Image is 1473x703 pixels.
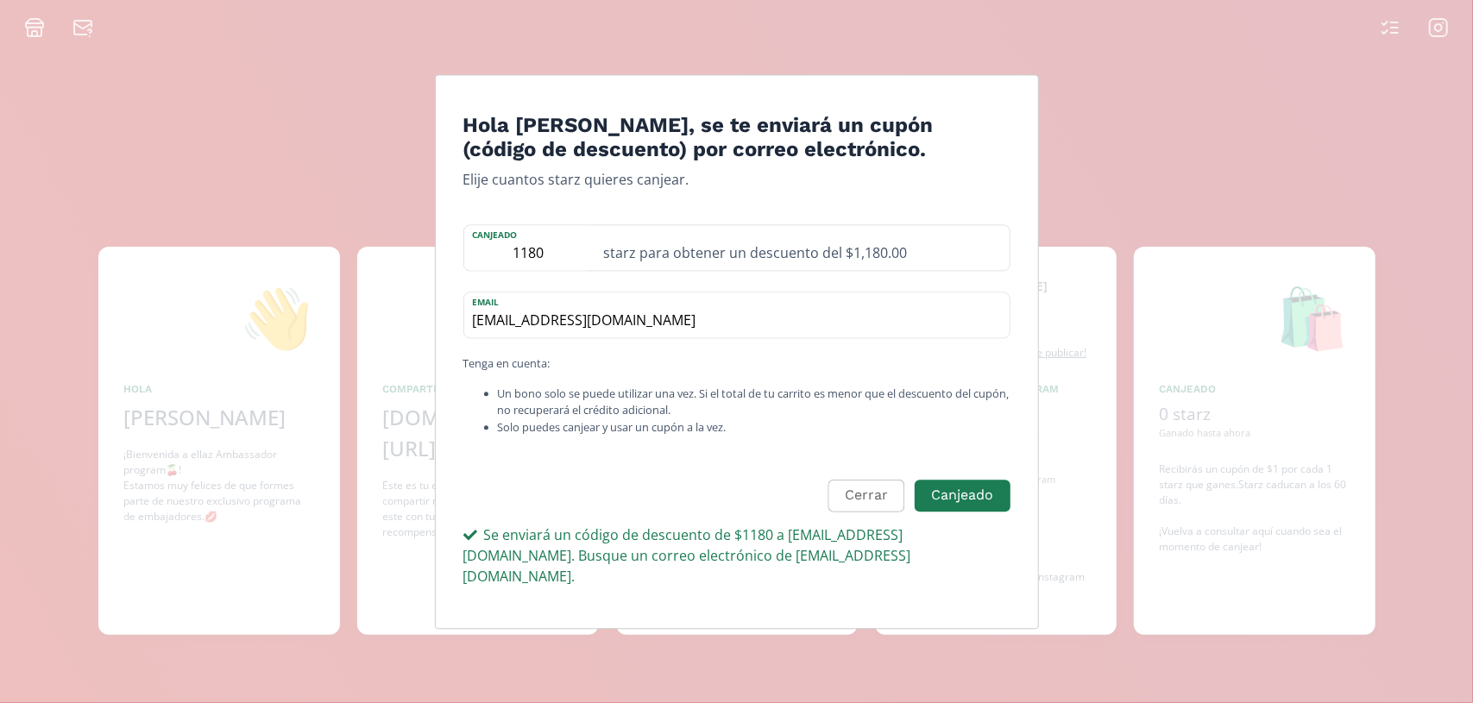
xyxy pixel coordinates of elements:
h4: Hola [PERSON_NAME], se te enviará un cupón (código de descuento) por correo electrónico. [463,113,1010,163]
div: Edit Program [435,74,1039,629]
div: starz para obtener un descuento del $1,180.00 [594,226,1010,271]
p: Tenga en cuenta: [463,356,1010,373]
li: Un bono solo se puede utilizar una vez. Si el total de tu carrito es menor que el descuento del c... [498,386,1010,419]
li: Solo puedes canjear y usar un cupón a la vez. [498,419,1010,436]
button: Cerrar [828,480,904,512]
button: Canjeado [915,480,1010,512]
label: Canjeado [464,226,594,242]
div: Se enviará un código de descuento de $1180 a [EMAIL_ADDRESS][DOMAIN_NAME]. Busque un correo elect... [463,524,1010,587]
p: Elije cuantos starz quieres canjear. [463,170,1010,191]
label: email [464,293,992,310]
